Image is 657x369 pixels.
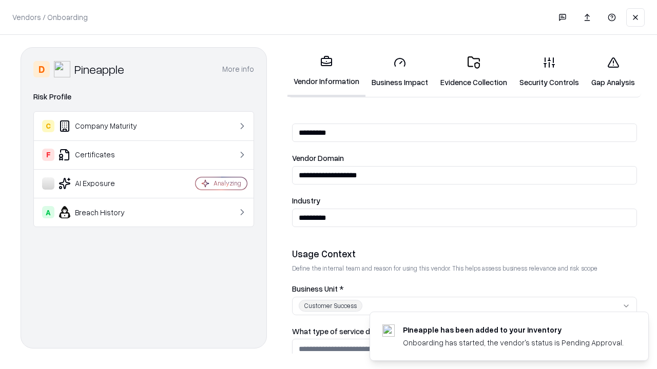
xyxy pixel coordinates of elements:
[33,91,254,103] div: Risk Profile
[382,324,395,337] img: pineappleenergy.com
[292,154,637,162] label: Vendor Domain
[292,248,637,260] div: Usage Context
[292,327,637,335] label: What type of service does the vendor provide? *
[42,206,165,218] div: Breach History
[292,285,637,293] label: Business Unit *
[214,179,241,188] div: Analyzing
[42,149,165,161] div: Certificates
[585,48,641,96] a: Gap Analysis
[292,197,637,204] label: Industry
[42,120,54,132] div: C
[33,61,50,77] div: D
[292,264,637,273] p: Define the internal team and reason for using this vendor. This helps assess business relevance a...
[299,300,362,312] div: Customer Success
[74,61,124,77] div: Pineapple
[12,12,88,23] p: Vendors / Onboarding
[42,120,165,132] div: Company Maturity
[42,206,54,218] div: A
[42,149,54,161] div: F
[434,48,513,96] a: Evidence Collection
[513,48,585,96] a: Security Controls
[292,297,637,315] button: Customer Success
[222,60,254,78] button: More info
[365,48,434,96] a: Business Impact
[403,324,624,335] div: Pineapple has been added to your inventory
[403,337,624,348] div: Onboarding has started, the vendor's status is Pending Approval.
[287,47,365,97] a: Vendor Information
[42,177,165,190] div: AI Exposure
[54,61,70,77] img: Pineapple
